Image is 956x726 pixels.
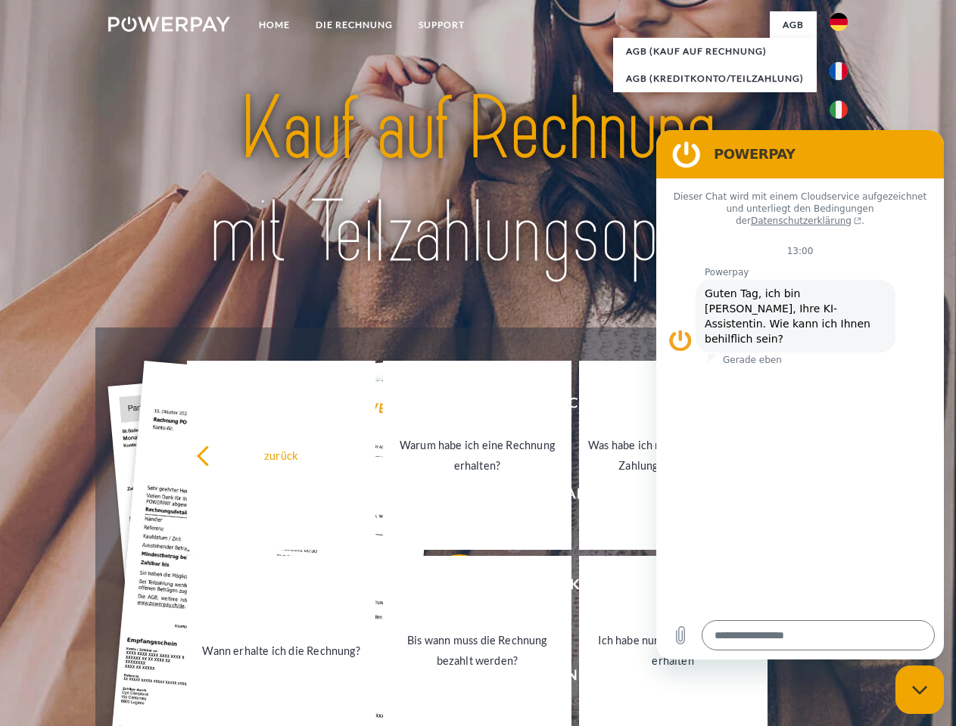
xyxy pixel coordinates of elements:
[406,11,478,39] a: SUPPORT
[303,11,406,39] a: DIE RECHNUNG
[656,130,944,659] iframe: Messaging-Fenster
[196,445,366,465] div: zurück
[613,65,817,92] a: AGB (Kreditkonto/Teilzahlung)
[145,73,811,290] img: title-powerpay_de.svg
[830,13,848,31] img: de
[392,435,562,476] div: Warum habe ich eine Rechnung erhalten?
[770,11,817,39] a: agb
[588,435,758,476] div: Was habe ich noch offen, ist meine Zahlung eingegangen?
[895,665,944,714] iframe: Schaltfläche zum Öffnen des Messaging-Fensters; Konversation läuft
[196,640,366,660] div: Wann erhalte ich die Rechnung?
[246,11,303,39] a: Home
[830,101,848,119] img: it
[588,630,758,671] div: Ich habe nur eine Teillieferung erhalten
[613,38,817,65] a: AGB (Kauf auf Rechnung)
[830,62,848,80] img: fr
[392,630,562,671] div: Bis wann muss die Rechnung bezahlt werden?
[579,361,768,550] a: Was habe ich noch offen, ist meine Zahlung eingegangen?
[108,17,230,32] img: logo-powerpay-white.svg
